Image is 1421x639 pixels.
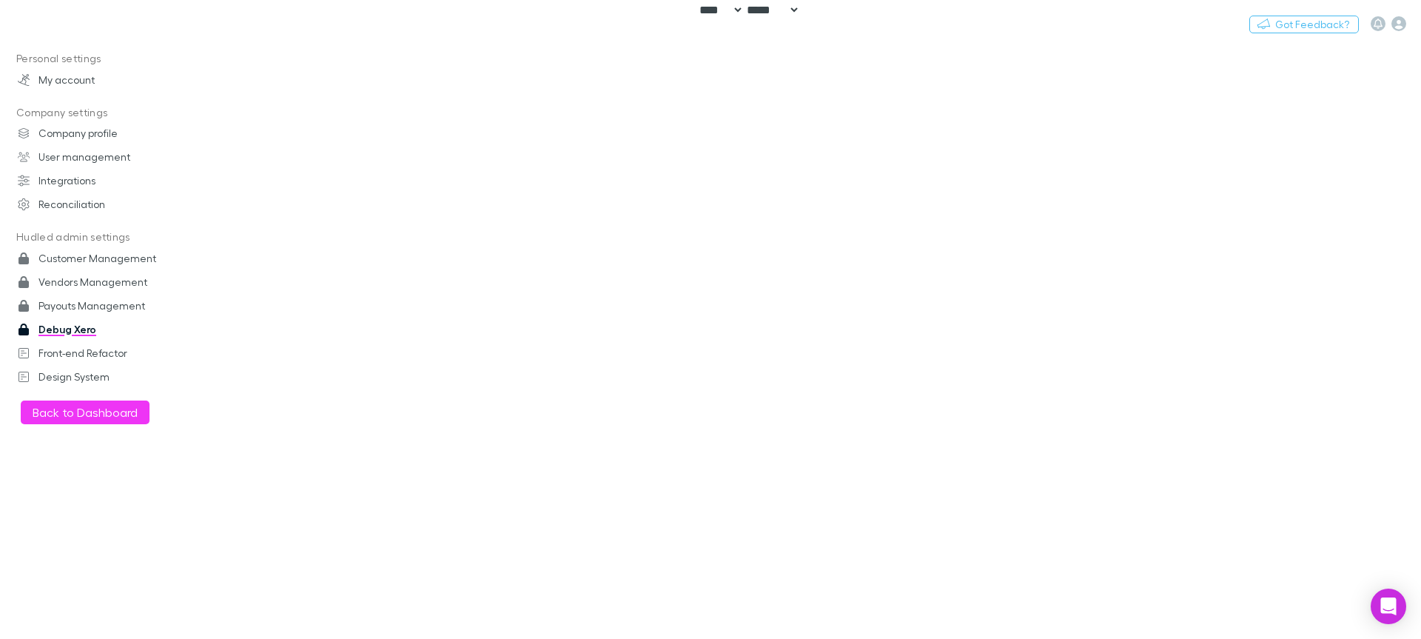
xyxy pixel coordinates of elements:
[3,294,200,318] a: Payouts Management
[3,270,200,294] a: Vendors Management
[3,228,200,247] p: Hudled admin settings
[3,365,200,389] a: Design System
[3,68,200,92] a: My account
[21,401,150,424] button: Back to Dashboard
[3,247,200,270] a: Customer Management
[1249,16,1359,33] button: Got Feedback?
[3,318,200,341] a: Debug Xero
[3,341,200,365] a: Front-end Refactor
[1371,589,1406,624] div: Open Intercom Messenger
[3,169,200,193] a: Integrations
[3,121,200,145] a: Company profile
[3,50,200,68] p: Personal settings
[3,104,200,122] p: Company settings
[3,193,200,216] a: Reconciliation
[3,145,200,169] a: User management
